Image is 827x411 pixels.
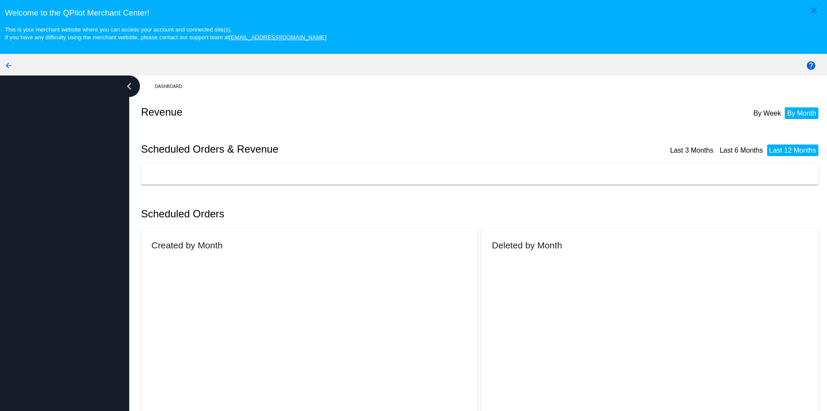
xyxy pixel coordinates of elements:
mat-icon: close [809,5,819,16]
a: Last 3 Months [670,147,714,154]
h2: Revenue [141,106,482,118]
mat-icon: arrow_back [3,60,14,71]
li: By Week [751,107,783,119]
h2: Deleted by Month [492,240,562,250]
h2: Scheduled Orders & Revenue [141,143,482,155]
a: Last 6 Months [720,147,763,154]
li: By Month [785,107,818,119]
a: Dashboard [155,80,190,93]
h2: Created by Month [151,240,222,250]
a: Last 12 Months [769,147,816,154]
i: chevron_left [122,79,136,93]
a: [EMAIL_ADDRESS][DOMAIN_NAME] [229,34,326,41]
mat-icon: help [806,60,816,71]
small: This is your merchant website where you can access your account and connected site(s). If you hav... [5,26,326,41]
h3: Welcome to the QPilot Merchant Center! [5,8,822,18]
h2: Scheduled Orders [141,208,482,220]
